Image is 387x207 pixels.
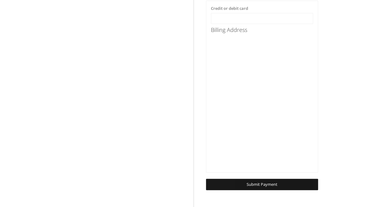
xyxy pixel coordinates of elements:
iframe: Secure address input frame [210,35,314,169]
h4: Billing Address [211,27,313,33]
label: Credit or debit card [211,6,248,12]
span: Submit Payment [247,182,277,187]
iframe: Secure card payment input frame [215,16,309,21]
a: Submit Payment [206,179,318,190]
